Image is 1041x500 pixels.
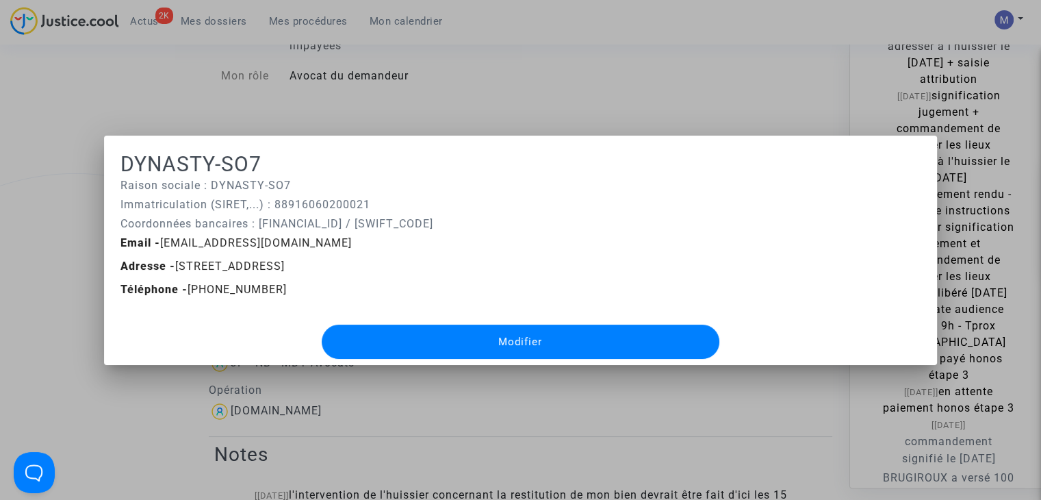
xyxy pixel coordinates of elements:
p: Raison sociale : DYNASTY-SO7 [120,177,921,194]
b: Email - [120,236,160,249]
span: [EMAIL_ADDRESS][DOMAIN_NAME] [120,236,352,249]
span: [PHONE_NUMBER] [120,282,287,295]
h1: DYNASTY-SO7 [120,152,921,177]
span: Modifier [498,335,542,347]
iframe: Help Scout Beacon - Open [14,452,55,493]
span: [STREET_ADDRESS] [120,259,285,272]
button: Modifier [322,324,719,358]
p: Coordonnées bancaires : [FINANCIAL_ID] / [SWIFT_CODE] [120,215,921,232]
p: Immatriculation (SIRET,...) : 88916060200021 [120,196,921,213]
b: Adresse - [120,259,175,272]
b: Téléphone - [120,282,188,295]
